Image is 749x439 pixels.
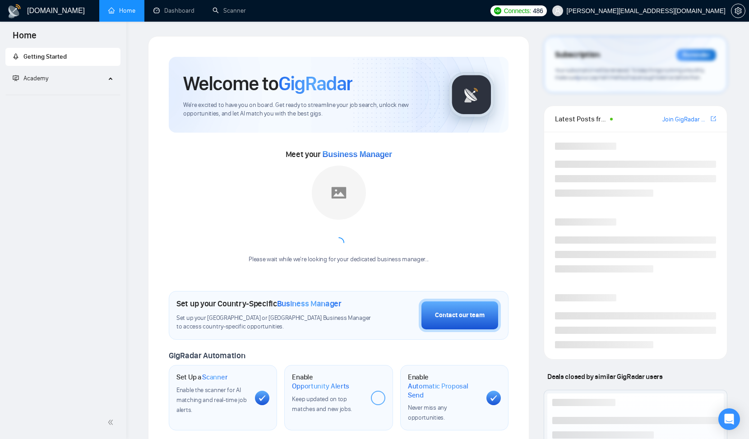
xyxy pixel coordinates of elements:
span: Subscription [555,47,600,63]
span: fund-projection-screen [13,75,19,81]
span: Getting Started [23,53,67,60]
span: 486 [533,6,543,16]
span: Deals closed by similar GigRadar users [544,369,666,384]
h1: Set up your Country-Specific [176,299,342,309]
span: Enable the scanner for AI matching and real-time job alerts. [176,386,246,414]
img: placeholder.png [312,166,366,220]
span: export [711,115,716,122]
div: Open Intercom Messenger [718,408,740,430]
span: GigRadar Automation [169,351,245,360]
img: upwork-logo.png [494,7,501,14]
span: Latest Posts from the GigRadar Community [555,113,607,125]
a: setting [731,7,745,14]
span: GigRadar [278,71,352,96]
span: Meet your [286,149,392,159]
span: Your subscription will be renewed. To keep things running smoothly, make sure your payment method... [555,67,705,81]
span: Academy [23,74,48,82]
span: Business Manager [323,150,392,159]
span: Connects: [504,6,531,16]
li: Getting Started [5,48,120,66]
a: Join GigRadar Slack Community [662,115,709,125]
span: Academy [13,74,48,82]
span: Opportunity Alerts [292,382,349,391]
span: double-left [107,418,116,427]
span: Keep updated on top matches and new jobs. [292,395,352,413]
h1: Welcome to [183,71,352,96]
h1: Enable [292,373,363,390]
h1: Enable [408,373,479,399]
a: searchScanner [213,7,246,14]
button: setting [731,4,745,18]
span: Business Manager [277,299,342,309]
span: Scanner [202,373,227,382]
span: user [555,8,561,14]
span: rocket [13,53,19,60]
button: Contact our team [419,299,501,332]
img: logo [7,4,22,18]
a: homeHome [108,7,135,14]
span: Home [5,29,44,48]
span: We're excited to have you on board. Get ready to streamline your job search, unlock new opportuni... [183,101,435,118]
div: Please wait while we're looking for your dedicated business manager... [243,255,434,264]
a: export [711,115,716,123]
span: Never miss any opportunities. [408,404,447,421]
span: Set up your [GEOGRAPHIC_DATA] or [GEOGRAPHIC_DATA] Business Manager to access country-specific op... [176,314,371,331]
div: Reminder [676,49,716,61]
a: dashboardDashboard [153,7,194,14]
span: Automatic Proposal Send [408,382,479,399]
h1: Set Up a [176,373,227,382]
li: Academy Homepage [5,91,120,97]
div: Contact our team [435,310,485,320]
span: loading [332,236,346,250]
img: gigradar-logo.png [449,72,494,117]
